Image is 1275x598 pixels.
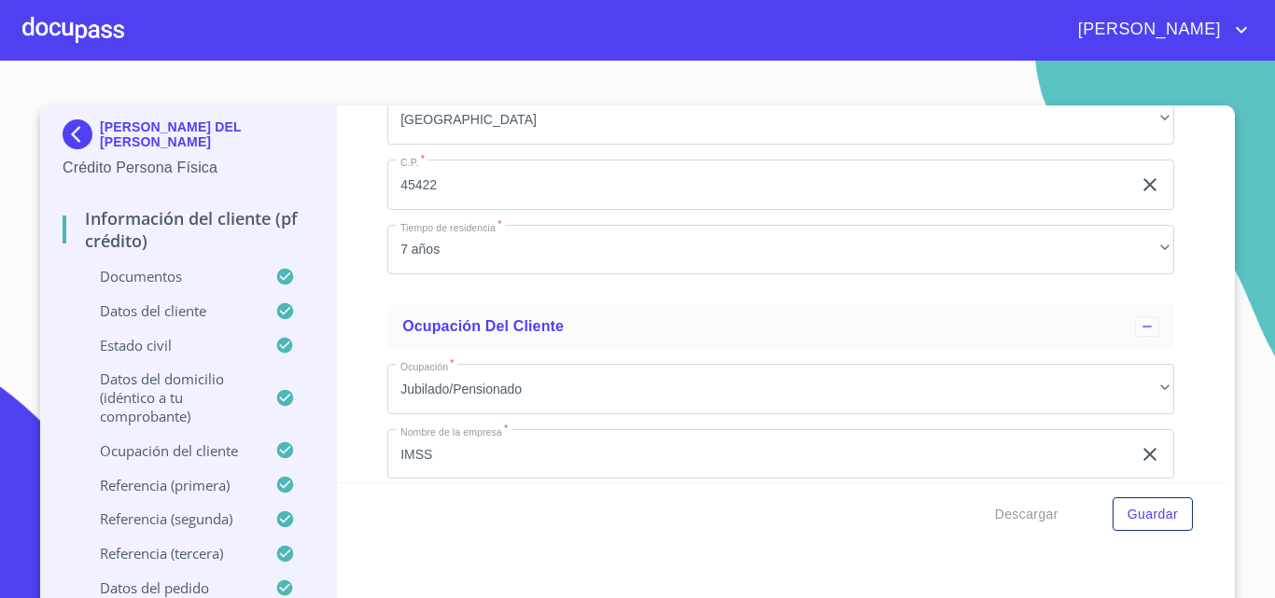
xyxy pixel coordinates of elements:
div: Ocupación del Cliente [387,304,1174,349]
p: Ocupación del Cliente [63,441,275,460]
span: Guardar [1128,503,1178,526]
button: Descargar [988,497,1066,532]
p: Datos del pedido [63,578,275,597]
div: 7 años [387,225,1174,275]
p: Crédito Persona Física [63,157,314,179]
button: Guardar [1113,497,1193,532]
img: Docupass spot blue [63,119,100,149]
div: [PERSON_NAME] DEL [PERSON_NAME] [63,119,314,157]
button: clear input [1139,443,1161,466]
p: [PERSON_NAME] DEL [PERSON_NAME] [100,119,314,149]
button: account of current user [1064,15,1253,45]
div: Jubilado/Pensionado [387,364,1174,414]
span: [PERSON_NAME] [1064,15,1230,45]
p: Estado Civil [63,336,275,355]
p: Datos del cliente [63,301,275,320]
p: Documentos [63,267,275,285]
span: Ocupación del Cliente [402,318,564,334]
span: Descargar [995,503,1058,526]
p: Referencia (primera) [63,476,275,494]
button: clear input [1139,174,1161,196]
p: Datos del domicilio (idéntico a tu comprobante) [63,369,275,425]
div: [GEOGRAPHIC_DATA] [387,94,1174,145]
p: Referencia (tercera) [63,544,275,563]
p: Referencia (segunda) [63,509,275,528]
p: Información del cliente (PF crédito) [63,207,314,252]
